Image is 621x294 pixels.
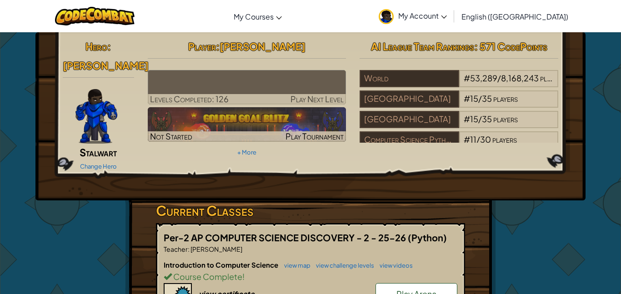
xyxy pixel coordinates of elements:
[476,134,480,145] span: /
[482,93,492,104] span: 35
[311,262,374,269] a: view challenge levels
[229,4,286,29] a: My Courses
[188,245,190,253] span: :
[148,107,346,142] a: Not StartedPlay Tournament
[75,89,117,144] img: Gordon-selection-pose.png
[85,40,107,53] span: Hero
[379,9,394,24] img: avatar
[470,134,476,145] span: 11
[371,40,474,53] span: AI League Team Rankings
[470,73,497,83] span: 53,289
[285,131,344,141] span: Play Tournament
[360,70,459,87] div: World
[497,73,501,83] span: /
[360,131,459,149] div: Computer Science Python 2025 Period ____
[164,232,408,243] span: Per-2 AP COMPUTER SCIENCE DISCOVERY - 2 - 25-26
[464,73,470,83] span: #
[164,260,280,269] span: Introduction to Computer Science
[234,12,274,21] span: My Courses
[360,140,558,150] a: Computer Science Python 2025 Period ____#11/30players
[190,245,242,253] span: [PERSON_NAME]
[478,93,482,104] span: /
[398,11,447,20] span: My Account
[172,271,242,282] span: Course Complete
[374,2,451,30] a: My Account
[150,94,229,104] span: Levels Completed: 126
[150,131,192,141] span: Not Started
[237,149,256,156] a: + More
[470,114,478,124] span: 15
[482,114,492,124] span: 35
[457,4,573,29] a: English ([GEOGRAPHIC_DATA])
[290,94,344,104] span: Play Next Level
[148,70,346,105] a: Play Next Level
[480,134,491,145] span: 30
[360,90,459,108] div: [GEOGRAPHIC_DATA]
[148,107,346,142] img: Golden Goal
[375,262,413,269] a: view videos
[493,93,518,104] span: players
[164,245,188,253] span: Teacher
[408,232,447,243] span: (Python)
[493,114,518,124] span: players
[464,114,470,124] span: #
[461,12,568,21] span: English ([GEOGRAPHIC_DATA])
[360,99,558,110] a: [GEOGRAPHIC_DATA]#15/35players
[464,93,470,104] span: #
[188,40,216,53] span: Player
[474,40,547,53] span: : 571 CodePoints
[107,40,111,53] span: :
[470,93,478,104] span: 15
[216,40,220,53] span: :
[360,79,558,89] a: World#53,289/8,168,243players
[540,73,565,83] span: players
[63,59,149,72] span: [PERSON_NAME]
[80,163,117,170] a: Change Hero
[360,120,558,130] a: [GEOGRAPHIC_DATA]#15/35players
[280,262,310,269] a: view map
[360,111,459,128] div: [GEOGRAPHIC_DATA]
[478,114,482,124] span: /
[242,271,245,282] span: !
[80,146,117,159] span: Stalwart
[220,40,305,53] span: [PERSON_NAME]
[501,73,539,83] span: 8,168,243
[464,134,470,145] span: #
[55,7,135,25] img: CodeCombat logo
[156,200,465,221] h3: Current Classes
[492,134,517,145] span: players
